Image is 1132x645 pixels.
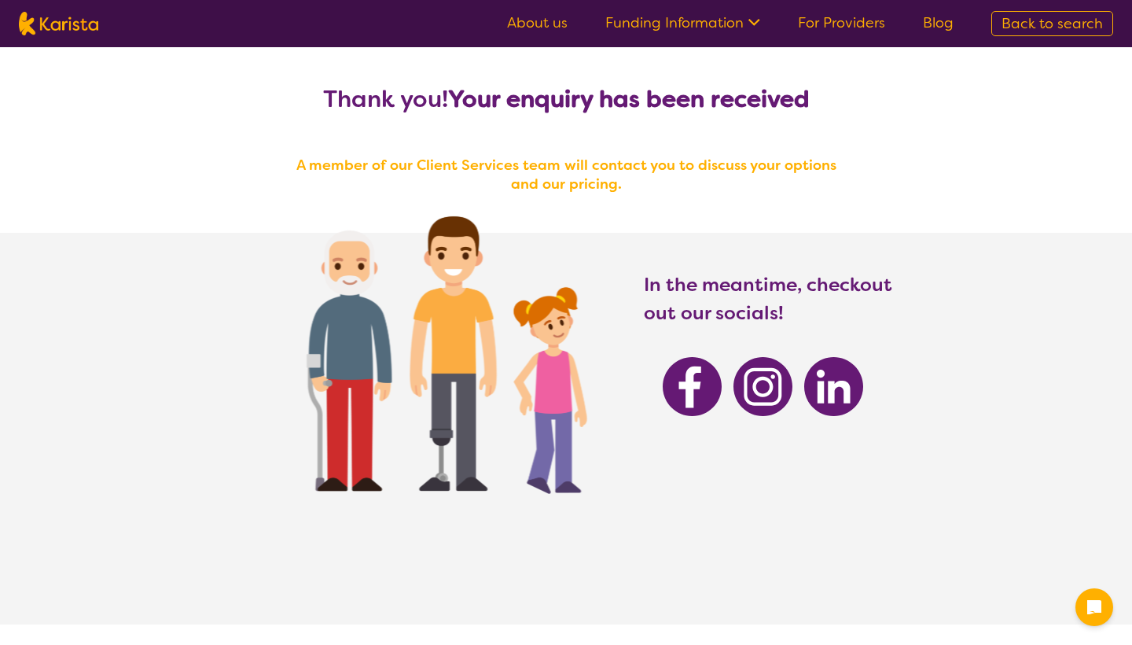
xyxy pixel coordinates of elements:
[644,271,894,327] h3: In the meantime, checkout out our socials!
[283,156,849,193] h4: A member of our Client Services team will contact you to discuss your options and our pricing.
[991,11,1113,36] a: Back to search
[663,357,722,416] img: Karista Facebook
[733,357,792,416] img: Karista Instagram
[448,83,810,115] b: Your enquiry has been received
[283,85,849,113] h2: Thank you!
[798,13,885,32] a: For Providers
[19,12,98,35] img: Karista logo
[1002,14,1103,33] span: Back to search
[260,176,621,523] img: Karista provider enquiry success
[507,13,568,32] a: About us
[605,13,760,32] a: Funding Information
[923,13,954,32] a: Blog
[804,357,863,416] img: Karista Linkedin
